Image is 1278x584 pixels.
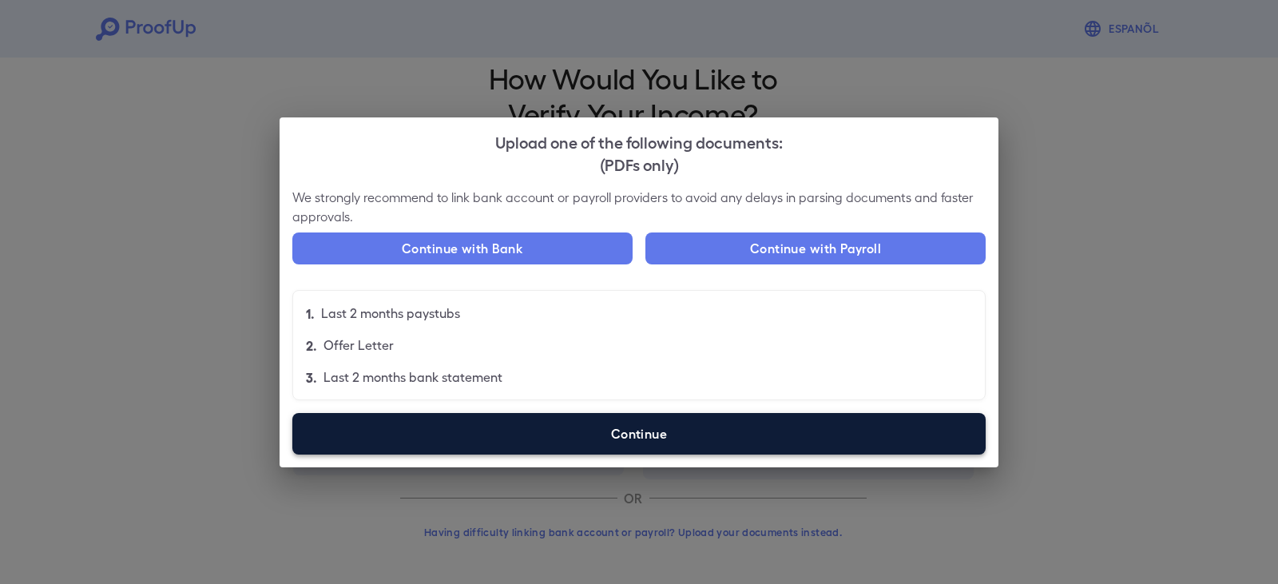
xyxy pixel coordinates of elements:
button: Continue with Payroll [645,232,986,264]
p: 2. [306,336,317,355]
p: Offer Letter [323,336,394,355]
label: Continue [292,413,986,455]
div: (PDFs only) [292,153,986,175]
p: 3. [306,367,317,387]
h2: Upload one of the following documents: [280,117,998,188]
p: We strongly recommend to link bank account or payroll providers to avoid any delays in parsing do... [292,188,986,226]
p: Last 2 months bank statement [323,367,502,387]
p: 1. [306,304,315,323]
p: Last 2 months paystubs [321,304,460,323]
button: Continue with Bank [292,232,633,264]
